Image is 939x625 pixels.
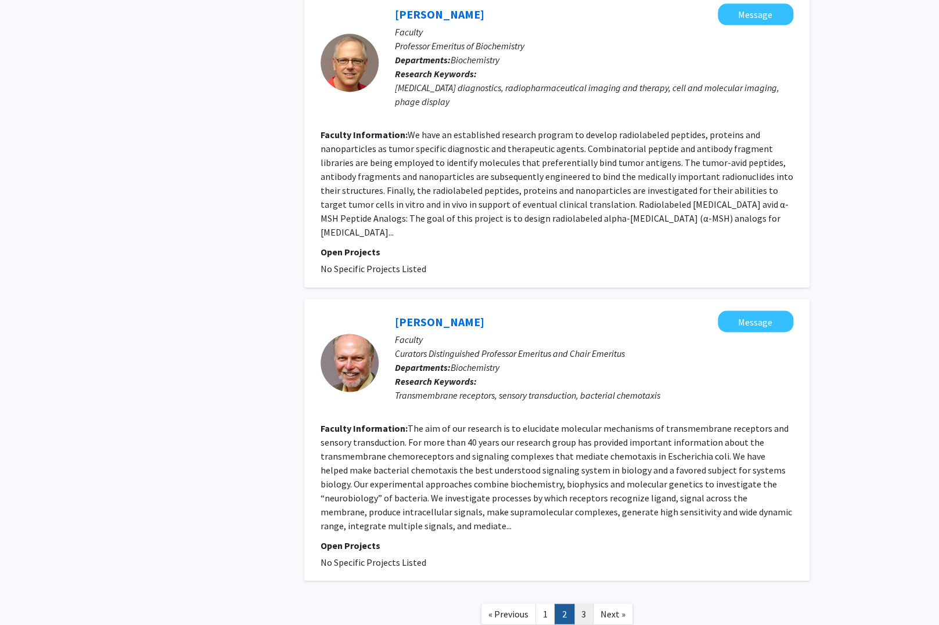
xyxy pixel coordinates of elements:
[9,573,49,616] iframe: Chat
[395,361,451,373] b: Departments:
[395,81,793,109] div: [MEDICAL_DATA] diagnostics, radiopharmaceutical imaging and therapy, cell and molecular imaging, ...
[395,7,484,21] a: [PERSON_NAME]
[395,314,484,328] a: [PERSON_NAME]
[321,538,793,552] p: Open Projects
[321,129,793,238] fg-read-more: We have an established research program to develop radiolabeled peptides, proteins and nanopartic...
[451,54,499,66] span: Biochemistry
[395,54,451,66] b: Departments:
[321,263,426,274] span: No Specific Projects Listed
[451,361,499,373] span: Biochemistry
[321,129,408,140] b: Faculty Information:
[321,556,426,568] span: No Specific Projects Listed
[535,604,555,624] a: 1
[395,346,793,360] p: Curators Distinguished Professor Emeritus and Chair Emeritus
[488,608,528,619] span: « Previous
[395,388,793,402] div: Transmembrane receptors, sensory transduction, bacterial chemotaxis
[321,422,408,433] b: Faculty Information:
[395,375,477,386] b: Research Keywords:
[555,604,574,624] a: 2
[593,604,633,624] a: Next
[574,604,593,624] a: 3
[718,3,793,25] button: Message Thomas Quinn
[395,39,793,53] p: Professor Emeritus of Biochemistry
[600,608,625,619] span: Next »
[321,422,792,531] fg-read-more: The aim of our research is to elucidate molecular mechanisms of transmembrane receptors and senso...
[395,68,477,80] b: Research Keywords:
[321,245,793,259] p: Open Projects
[395,25,793,39] p: Faculty
[481,604,536,624] a: Previous
[718,310,793,332] button: Message Gerald Hazelbauer
[395,332,793,346] p: Faculty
